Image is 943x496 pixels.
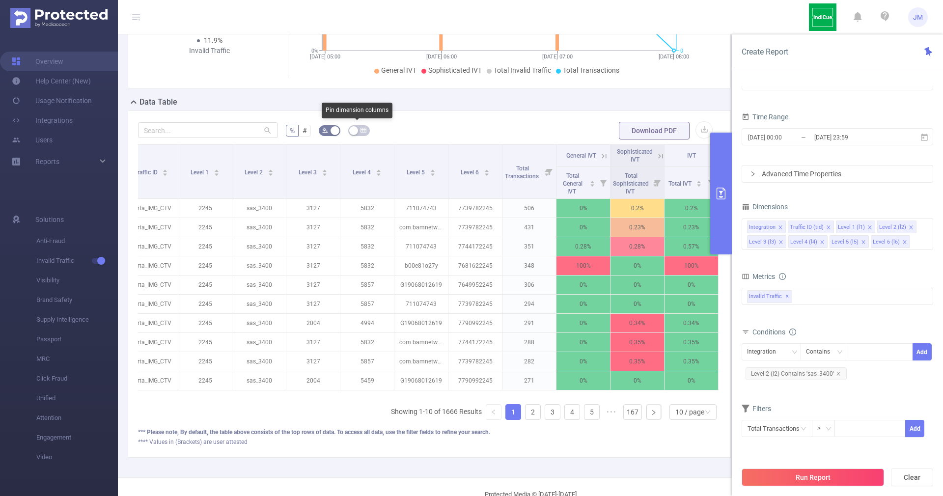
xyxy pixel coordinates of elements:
[214,168,220,174] div: Sort
[704,167,718,198] i: Filter menu
[502,237,556,256] p: 351
[491,409,497,415] i: icon: left
[311,48,318,54] tspan: 0%
[310,54,340,60] tspan: [DATE] 05:00
[742,47,788,56] span: Create Report
[36,408,118,428] span: Attention
[36,428,118,447] span: Engagement
[651,410,657,415] i: icon: right
[178,295,232,313] p: 2245
[303,127,307,135] span: #
[36,231,118,251] span: Anti-Fraud
[830,235,869,248] li: Level 5 (l5)
[836,220,875,233] li: Level 1 (l1)
[232,276,286,294] p: sas_3400
[505,404,521,420] li: 1
[871,235,910,248] li: Level 6 (l6)
[610,276,664,294] p: 0%
[36,271,118,290] span: Visibility
[826,225,831,231] i: icon: close
[789,329,796,335] i: icon: info-circle
[696,183,702,186] i: icon: caret-down
[124,199,178,218] p: Verta_IMG_CTV
[448,352,502,371] p: 7739782245
[191,169,210,176] span: Level 1
[747,235,786,248] li: Level 3 (l3)
[12,52,63,71] a: Overview
[268,168,273,171] i: icon: caret-up
[286,352,340,371] p: 3127
[861,240,866,246] i: icon: close
[502,199,556,218] p: 506
[178,256,232,275] p: 2245
[750,171,756,177] i: icon: right
[36,310,118,330] span: Supply Intelligence
[407,169,426,176] span: Level 5
[394,237,448,256] p: 711074743
[340,256,394,275] p: 5832
[610,237,664,256] p: 0.28%
[36,369,118,388] span: Click Fraud
[391,404,482,420] li: Showing 1-10 of 1666 Results
[340,314,394,332] p: 4994
[340,218,394,237] p: 5832
[394,352,448,371] p: com.bamnetworks.mobile.android.gameday.atbat
[785,291,789,303] span: ✕
[484,168,490,174] div: Sort
[138,122,278,138] input: Search...
[299,169,318,176] span: Level 3
[668,180,693,187] span: Total IVT
[749,236,776,248] div: Level 3 (l3)
[563,66,619,74] span: Total Transactions
[590,183,595,186] i: icon: caret-down
[448,199,502,218] p: 7739782245
[873,236,900,248] div: Level 6 (l6)
[879,221,906,234] div: Level 2 (l2)
[891,468,933,486] button: Clear
[340,352,394,371] p: 5857
[448,218,502,237] p: 7739782245
[340,199,394,218] p: 5832
[178,199,232,218] p: 2245
[178,314,232,332] p: 2245
[124,256,178,275] p: Verta_IMG_CTV
[779,273,786,280] i: icon: info-circle
[340,276,394,294] p: 5857
[448,256,502,275] p: 7681622245
[484,168,489,171] i: icon: caret-up
[502,371,556,390] p: 271
[675,405,704,419] div: 10 / page
[214,168,219,171] i: icon: caret-up
[746,367,847,380] span: Level 2 (l2) Contains 'sas_3400'
[394,314,448,332] p: G19068012619
[596,167,610,198] i: Filter menu
[506,405,521,419] a: 1
[610,199,664,218] p: 0.2%
[566,152,596,159] span: General IVT
[696,179,702,182] i: icon: caret-up
[353,169,372,176] span: Level 4
[448,371,502,390] p: 7790992245
[286,314,340,332] p: 2004
[545,405,560,419] a: 3
[502,218,556,237] p: 431
[505,165,540,180] span: Total Transactions
[448,237,502,256] p: 7744172245
[610,218,664,237] p: 0.23%
[204,36,222,44] span: 11.9%
[502,352,556,371] p: 282
[286,333,340,352] p: 3127
[322,103,392,118] div: Pin dimension columns
[502,276,556,294] p: 306
[909,225,914,231] i: icon: close
[486,404,501,420] li: Previous Page
[340,295,394,313] p: 5857
[665,199,718,218] p: 0.2%
[742,468,884,486] button: Run Report
[178,333,232,352] p: 2245
[806,344,837,360] div: Contains
[394,199,448,218] p: 711074743
[788,235,828,248] li: Level 4 (l4)
[556,276,610,294] p: 0%
[340,371,394,390] p: 5459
